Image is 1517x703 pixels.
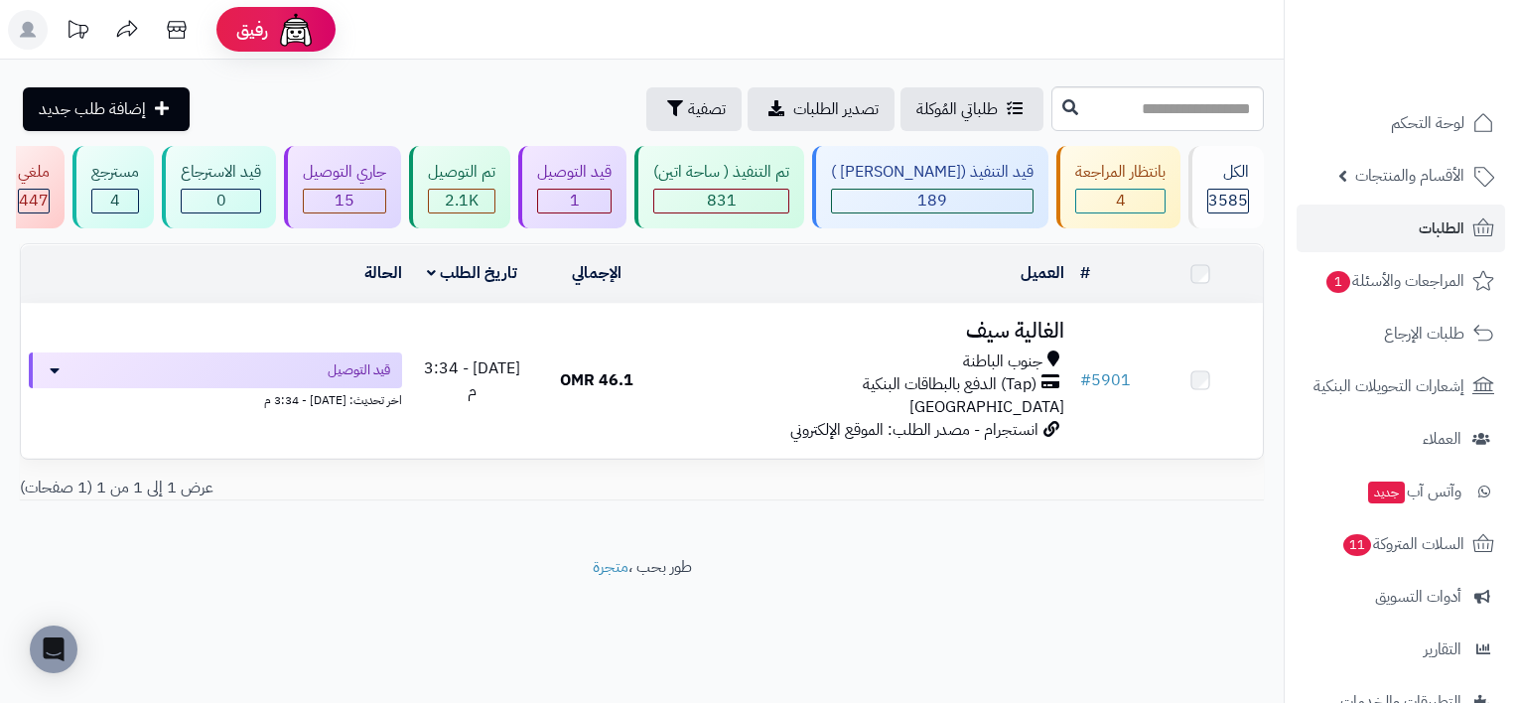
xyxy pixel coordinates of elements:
a: إشعارات التحويلات البنكية [1297,362,1505,410]
a: متجرة [593,555,628,579]
a: إضافة طلب جديد [23,87,190,131]
a: السلات المتروكة11 [1297,520,1505,568]
span: تصفية [688,97,726,121]
span: 831 [707,189,737,212]
div: قيد التنفيذ ([PERSON_NAME] ) [831,161,1034,184]
span: انستجرام - مصدر الطلب: الموقع الإلكتروني [790,418,1038,442]
button: تصفية [646,87,742,131]
span: رفيق [236,18,268,42]
a: أدوات التسويق [1297,573,1505,621]
span: جديد [1368,482,1405,503]
span: طلبات الإرجاع [1384,320,1464,348]
span: 1 [570,189,580,212]
span: العملاء [1423,425,1461,453]
span: 1 [1326,271,1350,293]
a: الكل3585 [1184,146,1268,228]
a: قيد الاسترجاع 0 [158,146,280,228]
a: تحديثات المنصة [53,10,102,55]
span: التقارير [1424,635,1461,663]
span: 4 [110,189,120,212]
span: 189 [917,189,947,212]
div: بانتظار المراجعة [1075,161,1166,184]
h3: الغالية سيف [666,320,1064,343]
a: قيد التنفيذ ([PERSON_NAME] ) 189 [808,146,1052,228]
div: 2094 [429,190,494,212]
a: بانتظار المراجعة 4 [1052,146,1184,228]
a: الإجمالي [572,261,621,285]
span: 15 [335,189,354,212]
a: #5901 [1080,368,1131,392]
span: # [1080,368,1091,392]
div: قيد الاسترجاع [181,161,261,184]
a: طلبات الإرجاع [1297,310,1505,357]
div: Open Intercom Messenger [30,626,77,673]
div: تم التوصيل [428,161,495,184]
div: 831 [654,190,788,212]
span: [GEOGRAPHIC_DATA] [909,395,1064,419]
img: logo-2.png [1382,56,1498,97]
div: 4 [92,190,138,212]
a: العميل [1021,261,1064,285]
span: 46.1 OMR [560,368,633,392]
div: قيد التوصيل [537,161,612,184]
span: لوحة التحكم [1391,109,1464,137]
div: ملغي [18,161,50,184]
a: تم التوصيل 2.1K [405,146,514,228]
a: العملاء [1297,415,1505,463]
div: 447 [19,190,49,212]
a: طلباتي المُوكلة [900,87,1043,131]
a: الطلبات [1297,205,1505,252]
span: (Tap) الدفع بالبطاقات البنكية [863,373,1036,396]
a: التقارير [1297,626,1505,673]
div: 4 [1076,190,1165,212]
div: اخر تحديث: [DATE] - 3:34 م [29,388,402,409]
a: تم التنفيذ ( ساحة اتين) 831 [630,146,808,228]
span: وآتس آب [1366,478,1461,505]
div: تم التنفيذ ( ساحة اتين) [653,161,789,184]
a: مسترجع 4 [69,146,158,228]
img: ai-face.png [276,10,316,50]
span: 0 [216,189,226,212]
span: تصدير الطلبات [793,97,879,121]
span: السلات المتروكة [1341,530,1464,558]
span: طلباتي المُوكلة [916,97,998,121]
a: تصدير الطلبات [748,87,895,131]
div: مسترجع [91,161,139,184]
div: الكل [1207,161,1249,184]
a: الحالة [364,261,402,285]
a: قيد التوصيل 1 [514,146,630,228]
span: [DATE] - 3:34 م [424,356,520,403]
span: قيد التوصيل [328,360,390,380]
span: جنوب الباطنة [963,351,1042,373]
a: المراجعات والأسئلة1 [1297,257,1505,305]
span: 447 [19,189,49,212]
span: أدوات التسويق [1375,583,1461,611]
span: 2.1K [445,189,479,212]
div: عرض 1 إلى 1 من 1 (1 صفحات) [5,477,642,499]
div: 15 [304,190,385,212]
div: 0 [182,190,260,212]
span: إضافة طلب جديد [39,97,146,121]
span: 4 [1116,189,1126,212]
span: الأقسام والمنتجات [1355,162,1464,190]
span: المراجعات والأسئلة [1324,267,1464,295]
a: # [1080,261,1090,285]
a: وآتس آبجديد [1297,468,1505,515]
div: جاري التوصيل [303,161,386,184]
a: لوحة التحكم [1297,99,1505,147]
span: 3585 [1208,189,1248,212]
a: تاريخ الطلب [427,261,517,285]
span: الطلبات [1419,214,1464,242]
a: جاري التوصيل 15 [280,146,405,228]
span: 11 [1343,534,1371,556]
span: إشعارات التحويلات البنكية [1313,372,1464,400]
div: 189 [832,190,1033,212]
div: 1 [538,190,611,212]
